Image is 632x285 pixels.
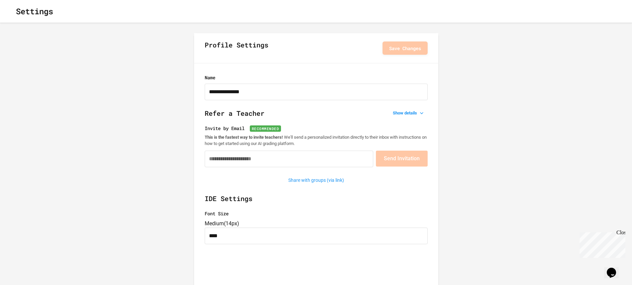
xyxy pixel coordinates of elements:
h1: Settings [16,5,53,17]
button: Share with groups (via link) [285,175,347,185]
label: Name [205,74,428,81]
iframe: chat widget [604,258,625,278]
strong: This is the fastest way to invite teachers! [205,135,283,140]
h2: Refer a Teacher [205,108,428,125]
div: Medium ( 14px ) [205,220,428,228]
button: Show details [390,108,428,118]
span: Recommended [250,125,281,132]
button: Send Invitation [376,151,428,167]
button: Save Changes [383,41,428,55]
h2: Profile Settings [205,40,268,56]
h2: IDE Settings [205,193,428,210]
label: Invite by Email [205,125,428,132]
div: Chat with us now!Close [3,3,46,42]
p: We'll send a personalized invitation directly to their inbox with instructions on how to get star... [205,134,428,147]
iframe: chat widget [577,230,625,258]
label: Font Size [205,210,428,217]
